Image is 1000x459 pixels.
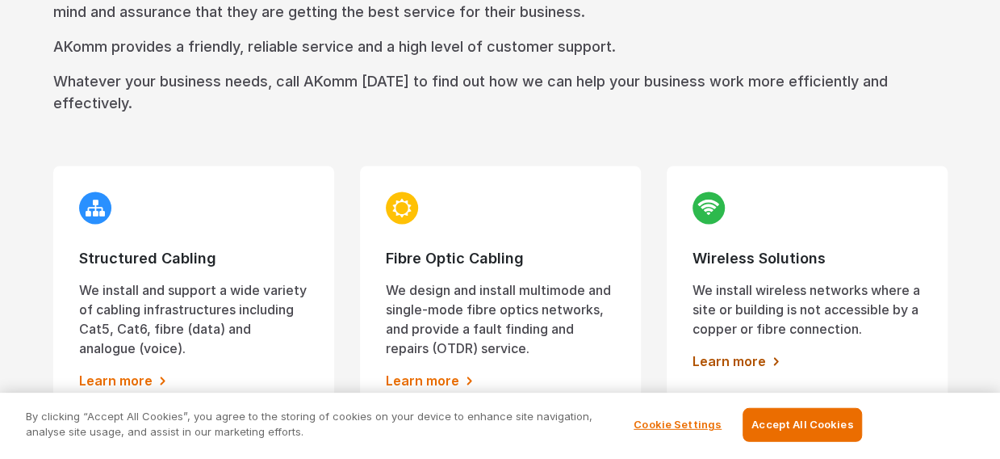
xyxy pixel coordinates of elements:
[79,371,308,390] a: Learn more
[386,280,615,358] p: We design and install multimode and single-mode fibre optics networks, and provide a fault findin...
[627,409,728,441] button: Cookie Settings
[79,250,308,267] h3: Structured Cabling
[743,408,862,442] button: Accept All Cookies
[386,371,615,390] a: Learn more
[26,409,600,440] p: By clicking “Accept All Cookies”, you agree to the storing of cookies on your device to enhance s...
[79,280,308,358] p: We install and support a wide variety of cabling infrastructures including Cat5, Cat6, fibre (dat...
[692,352,922,371] a: Learn more
[53,70,948,114] p: Whatever your business needs, call AKomm [DATE] to find out how we can help your business work mo...
[386,250,615,267] h3: Fibre Optic Cabling
[53,36,948,57] p: AKomm provides a friendly, reliable service and a high level of customer support.
[692,250,922,267] h3: Wireless Solutions
[692,280,922,339] p: We install wireless networks where a site or building is not accessible by a copper or fibre conn...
